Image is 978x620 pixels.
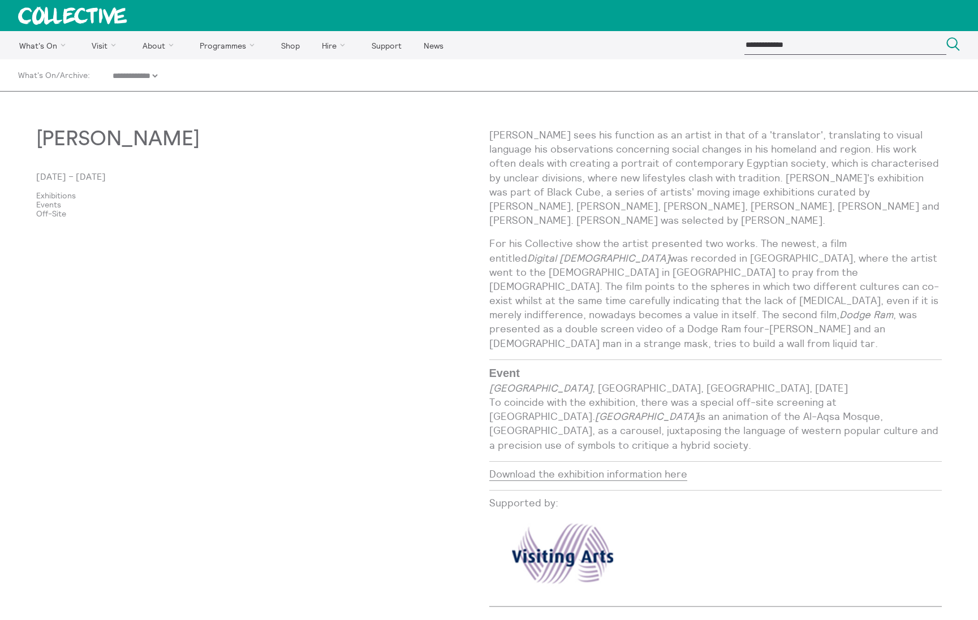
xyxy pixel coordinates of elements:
[839,308,893,321] em: Dodge Ram
[489,128,942,227] p: [PERSON_NAME] sees his function as an artist in that of a 'translator', translating to visual lan...
[18,71,56,80] a: What's On
[36,209,471,218] a: Off-Site
[489,381,592,394] em: [GEOGRAPHIC_DATA]
[527,252,670,265] em: Digital [DEMOGRAPHIC_DATA]
[9,31,80,59] a: What's On
[60,71,90,80] a: Archive:
[36,200,471,209] a: Events
[312,31,360,59] a: Hire
[36,191,471,200] a: Exhibitions
[512,520,920,588] img: logos
[82,31,131,59] a: Visit
[271,31,309,59] a: Shop
[489,496,942,510] p: Supported by:
[489,365,829,381] h3: Event
[36,128,353,151] h3: [PERSON_NAME]
[413,31,453,59] a: News
[132,31,188,59] a: About
[361,31,411,59] a: Support
[489,467,687,481] a: Download the exhibition information here
[190,31,269,59] a: Programmes
[595,410,698,423] em: [GEOGRAPHIC_DATA]
[489,236,942,350] p: For his Collective show the artist presented two works. The newest, a film entitled was recorded ...
[489,381,942,452] p: , [GEOGRAPHIC_DATA], [GEOGRAPHIC_DATA], [DATE] To coincide with the exhibition, there was a speci...
[36,171,489,181] p: [DATE] – [DATE]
